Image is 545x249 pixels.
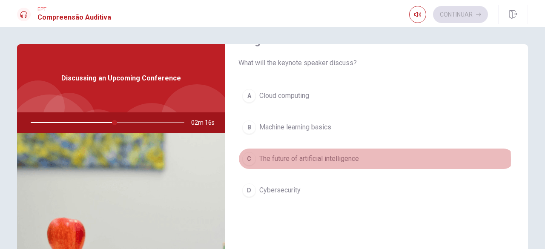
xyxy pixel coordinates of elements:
span: Cloud computing [259,91,309,101]
span: 02m 16s [191,112,221,133]
button: BMachine learning basics [238,117,514,138]
span: Discussing an Upcoming Conference [61,73,181,83]
button: ACloud computing [238,85,514,106]
span: EPT [37,6,111,12]
div: B [242,120,256,134]
span: Cybersecurity [259,185,301,195]
button: DCybersecurity [238,180,514,201]
span: Machine learning basics [259,122,331,132]
span: The future of artificial intelligence [259,154,359,164]
div: D [242,183,256,197]
button: CThe future of artificial intelligence [238,148,514,169]
span: What will the keynote speaker discuss? [238,58,514,68]
div: C [242,152,256,166]
h1: Compreensão Auditiva [37,12,111,23]
div: A [242,89,256,103]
